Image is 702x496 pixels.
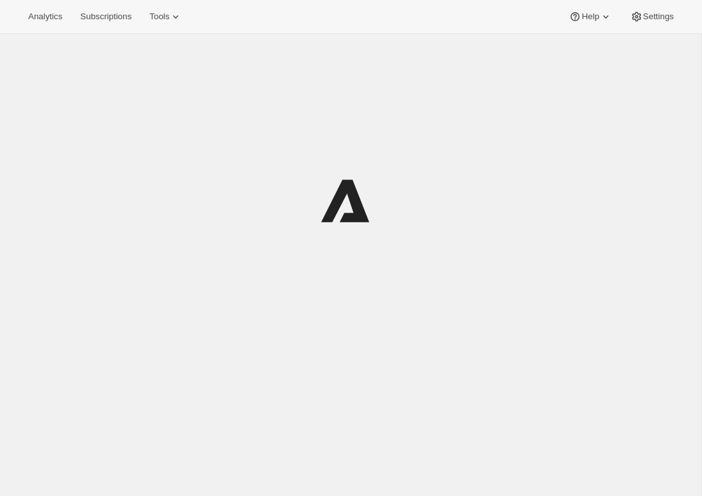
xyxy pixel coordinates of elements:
[561,8,619,26] button: Help
[142,8,190,26] button: Tools
[28,12,62,22] span: Analytics
[643,12,674,22] span: Settings
[72,8,139,26] button: Subscriptions
[149,12,169,22] span: Tools
[21,8,70,26] button: Analytics
[623,8,681,26] button: Settings
[581,12,599,22] span: Help
[80,12,131,22] span: Subscriptions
